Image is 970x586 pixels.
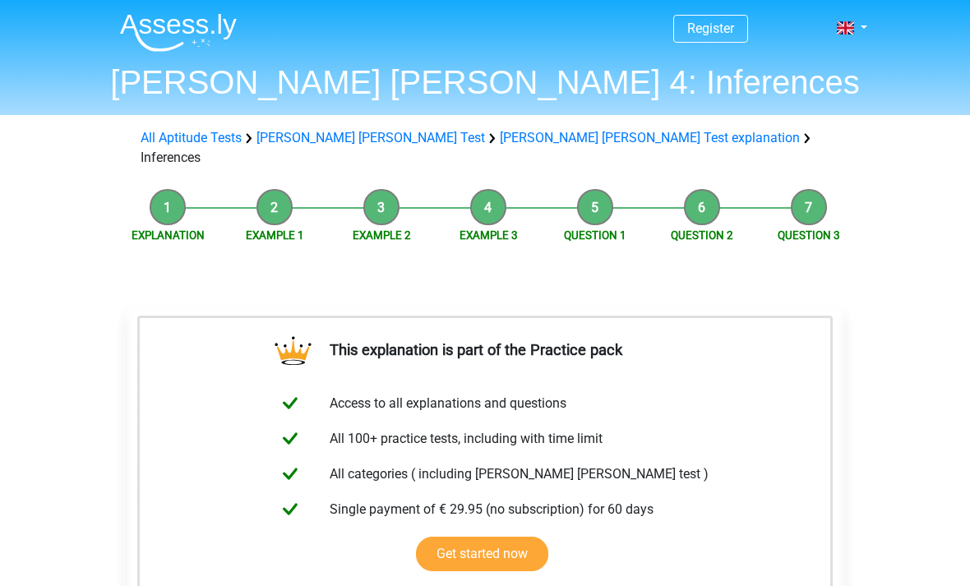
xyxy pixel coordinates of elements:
a: Get started now [416,537,548,571]
a: Example 1 [246,229,304,242]
a: Register [687,21,734,36]
div: [PERSON_NAME] was always top of the class in math. She is still very good at math, but if she wan... [128,329,842,518]
a: Explanation [132,229,205,242]
a: Question 3 [778,229,840,242]
a: [PERSON_NAME] [PERSON_NAME] Test explanation [500,130,800,145]
a: [PERSON_NAME] [PERSON_NAME] Test [256,130,485,145]
a: Example 3 [460,229,518,242]
h1: [PERSON_NAME] [PERSON_NAME] 4: Inferences [107,62,863,102]
img: Assessly [120,13,237,52]
div: Inferences [134,128,836,168]
a: Example 2 [353,229,411,242]
a: All Aptitude Tests [141,130,242,145]
a: Question 1 [564,229,626,242]
a: Question 2 [671,229,733,242]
